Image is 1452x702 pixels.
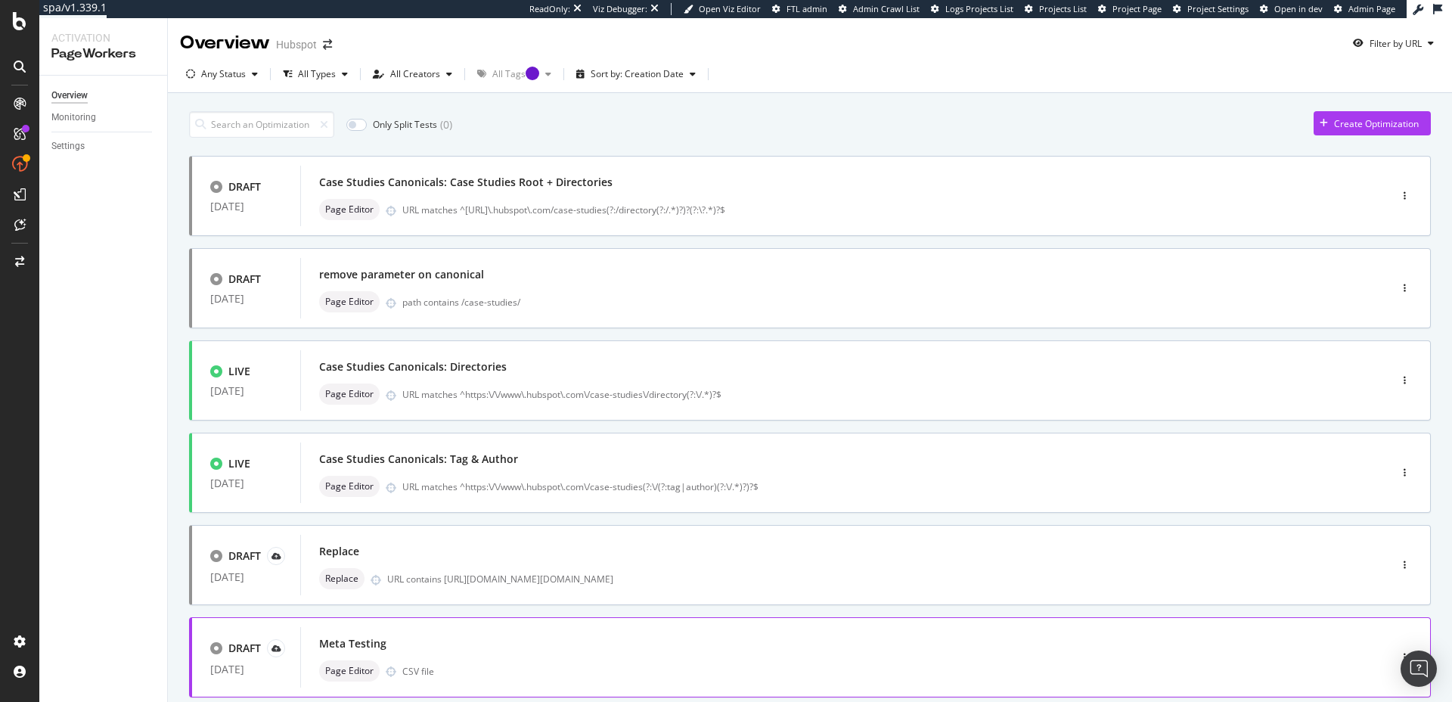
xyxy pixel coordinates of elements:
div: Settings [51,138,85,154]
div: remove parameter on canonical [319,267,484,282]
a: Project Settings [1173,3,1249,15]
div: DRAFT [228,272,261,287]
input: Search an Optimization [189,111,334,138]
div: Case Studies Canonicals: Case Studies Root + Directories [319,175,613,190]
div: Filter by URL [1370,37,1422,50]
div: ReadOnly: [529,3,570,15]
div: All Tags [492,70,539,79]
a: Projects List [1025,3,1087,15]
div: LIVE [228,456,250,471]
span: Page Editor [325,297,374,306]
div: URL contains [URL][DOMAIN_NAME][DOMAIN_NAME] [387,573,1325,586]
div: Activation [51,30,155,45]
div: [DATE] [210,477,282,489]
div: neutral label [319,199,380,220]
div: arrow-right-arrow-left [323,39,332,50]
span: Page Editor [325,666,374,676]
button: Any Status [180,62,264,86]
span: Project Settings [1187,3,1249,14]
div: [DATE] [210,293,282,305]
div: PageWorkers [51,45,155,63]
div: Only Split Tests [373,118,437,131]
div: neutral label [319,568,365,589]
div: Hubspot [276,37,317,52]
div: path contains /case-studies/ [402,296,1325,309]
div: Sort by: Creation Date [591,70,684,79]
div: Viz Debugger: [593,3,647,15]
div: LIVE [228,364,250,379]
a: Open in dev [1260,3,1323,15]
div: URL matches ^https:\/\/www\.hubspot\.com\/case-studies\/directory(?:\/.*)?$ [402,388,1325,401]
button: All Creators [367,62,458,86]
div: Overview [51,88,88,104]
div: DRAFT [228,179,261,194]
span: Page Editor [325,205,374,214]
span: Replace [325,574,358,583]
button: Filter by URL [1347,31,1440,55]
div: Tooltip anchor [526,67,539,80]
div: neutral label [319,384,380,405]
div: [DATE] [210,200,282,213]
div: [DATE] [210,571,282,583]
span: Open in dev [1274,3,1323,14]
div: Replace [319,544,359,559]
div: DRAFT [228,548,261,564]
span: Logs Projects List [945,3,1013,14]
button: Sort by: Creation Date [570,62,702,86]
div: Overview [180,30,270,56]
div: Monitoring [51,110,96,126]
div: Any Status [201,70,246,79]
div: neutral label [319,476,380,497]
div: URL matches ^https:\/\/www\.hubspot\.com\/case-studies(?:\/(?:tag|author)(?:\/.*)?)?$ [402,480,1325,493]
div: Case Studies Canonicals: Tag & Author [319,452,518,467]
div: neutral label [319,660,380,682]
a: Admin Page [1334,3,1395,15]
div: URL matches ^[URL]\.hubspot\.com/case-studies(?:/directory(?:/.*)?)?(?:\?.*)?$ [402,203,1325,216]
div: CSV file [402,665,434,678]
button: All Types [277,62,354,86]
div: Open Intercom Messenger [1401,651,1437,687]
button: Create Optimization [1314,111,1431,135]
div: Meta Testing [319,636,386,651]
div: Create Optimization [1334,117,1419,130]
a: Settings [51,138,157,154]
span: Page Editor [325,390,374,399]
div: Case Studies Canonicals: Directories [319,359,507,374]
div: DRAFT [228,641,261,656]
a: Admin Crawl List [839,3,920,15]
a: Logs Projects List [931,3,1013,15]
a: Overview [51,88,157,104]
div: All Creators [390,70,440,79]
span: Page Editor [325,482,374,491]
div: ( 0 ) [440,117,452,132]
span: FTL admin [786,3,827,14]
span: Open Viz Editor [699,3,761,14]
div: neutral label [319,291,380,312]
a: Open Viz Editor [684,3,761,15]
a: Project Page [1098,3,1162,15]
span: Project Page [1112,3,1162,14]
div: All Types [298,70,336,79]
a: FTL admin [772,3,827,15]
span: Projects List [1039,3,1087,14]
span: Admin Crawl List [853,3,920,14]
button: All TagsTooltip anchor [471,62,557,86]
div: [DATE] [210,385,282,397]
span: Admin Page [1348,3,1395,14]
a: Monitoring [51,110,157,126]
div: [DATE] [210,663,282,676]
